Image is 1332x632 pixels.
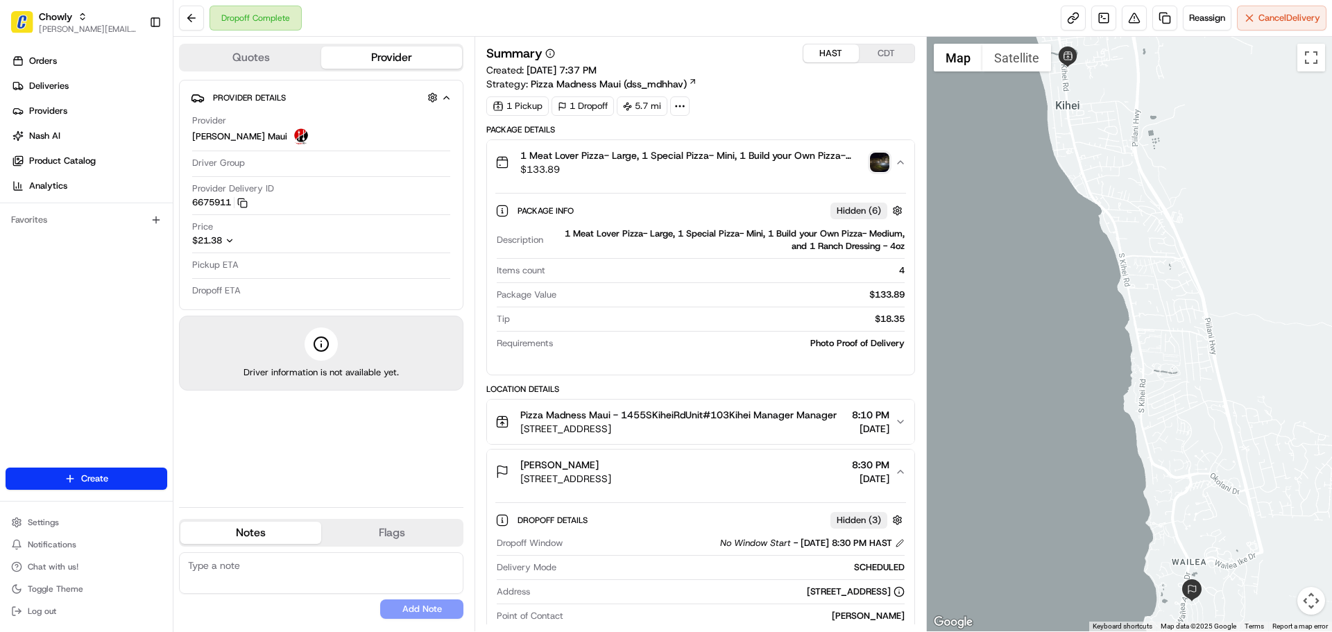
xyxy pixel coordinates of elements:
button: 6675911 [192,196,248,209]
button: Provider Details [191,86,452,109]
span: 1 Meat Lover Pizza- Large, 1 Special Pizza- Mini, 1 Build your Own Pizza- Medium, and 1 Ranch Dre... [520,148,864,162]
span: Pylon [138,344,168,355]
span: 8:30 PM [852,458,889,472]
span: [DATE] 8:30 PM HAST [801,537,892,549]
button: Notes [180,522,321,544]
span: Hidden ( 6 ) [837,205,881,217]
div: Photo Proof of Delivery [558,337,904,350]
a: 📗Knowledge Base [8,305,112,330]
button: Provider [321,46,462,69]
span: Package Value [497,289,556,301]
button: ChowlyChowly[PERSON_NAME][EMAIL_ADDRESS][DOMAIN_NAME] [6,6,144,39]
button: Start new chat [236,137,253,153]
img: Jes Laurent [14,239,36,265]
span: Pickup ETA [192,259,239,271]
img: 1736555255976-a54dd68f-1ca7-489b-9aae-adbdc363a1c4 [14,133,39,157]
div: $133.89 [562,289,904,301]
span: Hidden ( 3 ) [837,514,881,527]
img: Nash [14,14,42,42]
h3: Summary [486,47,543,60]
span: Toggle Theme [28,583,83,595]
img: 1732323095091-59ea418b-cfe3-43c8-9ae0-d0d06d6fd42c [29,133,54,157]
button: Hidden (3) [830,511,906,529]
a: Report a map error [1272,622,1328,630]
div: 1 Pickup [486,96,549,116]
div: [STREET_ADDRESS] [807,586,905,598]
button: Settings [6,513,167,532]
span: [PERSON_NAME] Maui [192,130,287,143]
div: $18.35 [515,313,904,325]
span: Create [81,472,108,485]
span: Orders [29,55,57,67]
div: 📗 [14,311,25,323]
span: Provider Delivery ID [192,182,274,195]
span: • [115,215,120,226]
span: Price [192,221,213,233]
a: 💻API Documentation [112,305,228,330]
div: Location Details [486,384,914,395]
span: [PERSON_NAME] [43,215,112,226]
div: [PERSON_NAME] [569,610,904,622]
button: 1 Meat Lover Pizza- Large, 1 Special Pizza- Mini, 1 Build your Own Pizza- Medium, and 1 Ranch Dre... [487,140,914,185]
span: $133.89 [520,162,864,176]
div: Favorites [6,209,167,231]
span: [DATE] [123,215,151,226]
span: Dropoff ETA [192,284,241,297]
a: Pizza Madness Maui (dss_mdhhav) [531,77,697,91]
span: API Documentation [131,310,223,324]
span: No Window Start [720,537,791,549]
button: Quotes [180,46,321,69]
span: [STREET_ADDRESS] [520,422,837,436]
span: [PERSON_NAME] [43,253,112,264]
button: $21.38 [192,234,314,247]
button: See all [215,178,253,194]
button: Map camera controls [1297,587,1325,615]
span: Driver Group [192,157,245,169]
button: Notifications [6,535,167,554]
div: 1 Meat Lover Pizza- Large, 1 Special Pizza- Mini, 1 Build your Own Pizza- Medium, and 1 Ranch Dre... [487,185,914,375]
a: Powered byPylon [98,343,168,355]
button: Show satellite imagery [982,44,1051,71]
span: Package Info [518,205,577,216]
span: Reassign [1189,12,1225,24]
img: photo_proof_of_delivery image [870,153,889,172]
div: Package Details [486,124,914,135]
button: Reassign [1183,6,1231,31]
span: Tip [497,313,510,325]
div: 4 [551,264,904,277]
a: Analytics [6,175,173,197]
span: Chat with us! [28,561,78,572]
img: 1736555255976-a54dd68f-1ca7-489b-9aae-adbdc363a1c4 [28,253,39,264]
span: Point of Contact [497,610,563,622]
button: Toggle fullscreen view [1297,44,1325,71]
div: 5.7 mi [617,96,667,116]
img: logo-carousel.png [293,128,309,145]
button: Chowly [39,10,72,24]
button: Hidden (6) [830,202,906,219]
button: [PERSON_NAME][STREET_ADDRESS]8:30 PM[DATE] [487,450,914,494]
span: Items count [497,264,545,277]
span: Analytics [29,180,67,192]
button: [PERSON_NAME][EMAIL_ADDRESS][DOMAIN_NAME] [39,24,138,35]
span: Settings [28,517,59,528]
a: Terms [1245,622,1264,630]
div: 1 Dropoff [552,96,614,116]
span: Deliveries [29,80,69,92]
span: Delivery Mode [497,561,556,574]
span: Pizza Madness Maui - 1455SKiheiRdUnit#103Kihei Manager Manager [520,408,837,422]
span: Description [497,234,543,246]
button: Pizza Madness Maui - 1455SKiheiRdUnit#103Kihei Manager Manager[STREET_ADDRESS]8:10 PM[DATE] [487,400,914,444]
p: Welcome 👋 [14,55,253,78]
button: CDT [859,44,914,62]
span: Driver information is not available yet. [244,366,399,379]
div: 1 Meat Lover Pizza- Large, 1 Special Pizza- Mini, 1 Build your Own Pizza- Medium, and 1 Ranch Dre... [549,228,904,253]
span: Log out [28,606,56,617]
img: Chowly [11,11,33,33]
input: Clear [36,89,229,104]
span: Provider Details [213,92,286,103]
span: Providers [29,105,67,117]
div: Strategy: [486,77,697,91]
span: Provider [192,114,226,127]
span: Cancel Delivery [1258,12,1320,24]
